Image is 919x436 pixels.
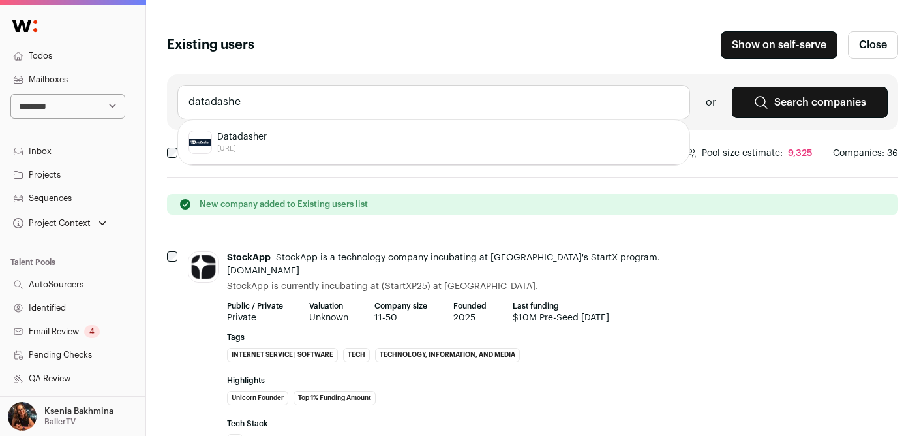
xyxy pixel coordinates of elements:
[44,416,76,427] p: BallerTV
[8,402,37,431] img: 13968079-medium_jpg
[44,406,113,416] p: Ksenia Bakhmina
[706,95,716,110] span: or
[227,253,271,262] span: StockApp
[453,311,487,324] span: 2025
[200,199,368,210] p: New company added to Existing users list
[453,301,487,311] strong: Founded
[177,85,690,119] input: Type company name to Quick Add
[273,253,660,262] span: StockApp is a technology company incubating at [GEOGRAPHIC_DATA]'s StartX program.
[227,282,538,291] span: StockApp is currently incubating at (StartXP25) at [GEOGRAPHIC_DATA].
[227,266,299,275] a: [DOMAIN_NAME]
[732,87,888,118] a: Search companies
[189,139,211,145] img: 5ea263cf0c28d7e3455a8b28ff74034307efce2722f8c6cf0fe1af1be6d55519.jpg
[513,301,609,311] strong: Last funding
[686,147,812,160] div: Pool size estimate:
[375,348,520,362] li: Technology, Information, and Media
[227,375,898,386] strong: Highlights
[227,348,338,362] li: Internet Service | Software
[217,131,267,144] span: Datadasher
[309,311,348,324] span: Unknown
[513,311,609,324] span: $10M Pre-Seed [DATE]
[188,252,218,282] img: db810021feda98abc8578189ab48e47ad3198bbdcdcdfa8f512475c17f1f90bc.jpg
[374,301,427,311] strong: Company size
[217,144,267,154] span: [URL]
[227,311,283,324] span: Private
[788,147,812,160] div: 9,325
[374,311,427,324] span: 11-50
[227,301,283,311] strong: Public / Private
[5,13,44,39] img: Wellfound
[343,348,370,362] li: Tech
[227,332,898,343] strong: Tags
[848,31,898,59] a: Close
[84,325,100,338] div: 4
[227,391,288,405] li: Unicorn Founder
[10,218,91,228] div: Project Context
[721,31,837,59] button: Show on self-serve
[833,147,898,160] span: Companies: 36
[227,418,898,429] strong: Tech Stack
[167,36,254,54] h1: Existing users
[294,391,376,405] li: Top 1% Funding Amount
[5,402,116,431] button: Open dropdown
[10,214,109,232] button: Open dropdown
[309,301,348,311] strong: Valuation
